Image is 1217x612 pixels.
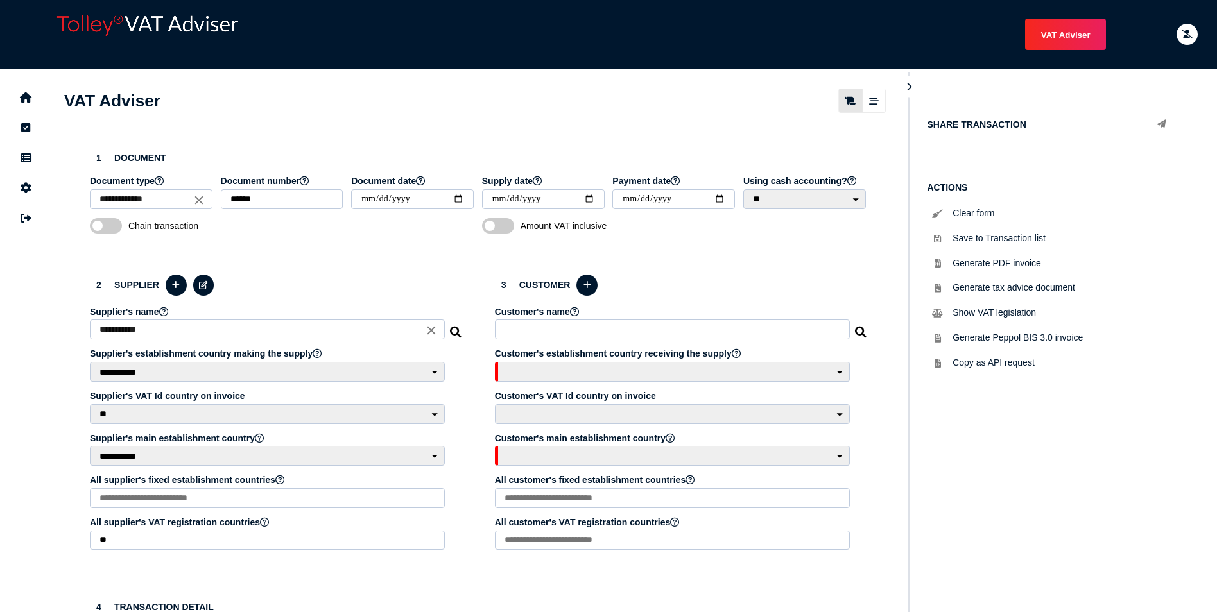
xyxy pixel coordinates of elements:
i: Search for a dummy seller [450,323,463,333]
button: Home [12,84,39,111]
label: All supplier's VAT registration countries [90,517,447,527]
button: Manage settings [12,174,39,201]
button: Hide [899,76,920,98]
button: Tasks [12,114,39,141]
div: 3 [495,276,513,294]
span: Amount VAT inclusive [521,221,655,231]
div: 1 [90,149,108,167]
label: Supplier's name [90,307,447,317]
h1: VAT Adviser [64,91,160,111]
div: 2 [90,276,108,294]
h1: Actions [928,182,1173,192]
button: Edit selected supplier in the database [193,275,214,296]
mat-button-toggle: Classic scrolling page view [839,89,862,112]
i: Email needs to be verified [1182,30,1193,38]
label: All customer's fixed establishment countries [495,475,852,485]
label: Customer's main establishment country [495,433,852,443]
button: Add a new customer to the database [576,275,598,296]
span: Chain transaction [128,221,263,231]
label: Customer's establishment country receiving the supply [495,348,852,359]
button: Data manager [12,144,39,171]
button: Share transaction [1151,114,1172,135]
label: Document number [221,176,345,186]
h3: Supplier [90,273,463,298]
label: All supplier's fixed establishment countries [90,475,447,485]
button: Add a new supplier to the database [166,275,187,296]
section: Define the seller [77,260,476,572]
label: Using cash accounting? [743,176,868,186]
h1: Share transaction [928,119,1026,130]
app-field: Select a document type [90,176,214,218]
label: Supplier's main establishment country [90,433,447,443]
label: Supply date [482,176,607,186]
label: Payment date [612,176,737,186]
label: Supplier's establishment country making the supply [90,348,447,359]
i: Close [424,323,438,337]
i: Close [192,192,206,207]
label: Customer's VAT Id country on invoice [495,391,852,401]
menu: navigate products [281,19,1107,50]
h3: Document [90,149,868,167]
h3: Customer [495,273,868,298]
label: Document type [90,176,214,186]
div: app logo [51,10,274,59]
button: Shows a dropdown of VAT Advisor options [1025,19,1106,50]
i: Search for a dummy customer [855,323,868,333]
label: Document date [351,176,476,186]
label: Supplier's VAT Id country on invoice [90,391,447,401]
mat-button-toggle: Stepper view [862,89,885,112]
label: Customer's name [495,307,852,317]
label: All customer's VAT registration countries [495,517,852,527]
button: Sign out [12,205,39,232]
